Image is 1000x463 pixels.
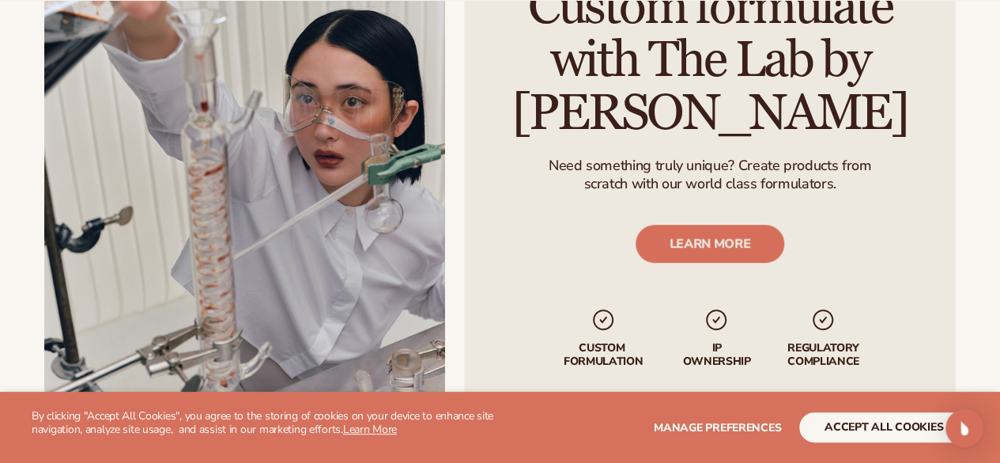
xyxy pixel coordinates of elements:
[799,412,968,442] button: accept all cookies
[654,420,781,435] span: Manage preferences
[636,226,785,264] a: LEARN MORE
[781,343,866,370] p: regulatory compliance
[32,410,500,437] p: By clicking "Accept All Cookies", you agree to the storing of cookies on your device to enhance s...
[554,343,653,370] p: Custom formulation
[945,409,983,447] div: Open Intercom Messenger
[549,157,871,175] p: Need something truly unique? Create products from
[677,343,757,370] p: IP Ownership
[704,308,730,333] img: checkmark_svg
[654,412,781,442] button: Manage preferences
[549,175,871,193] p: scratch with our world class formulators.
[343,422,397,437] a: Learn More
[591,308,616,333] img: checkmark_svg
[811,308,836,333] img: checkmark_svg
